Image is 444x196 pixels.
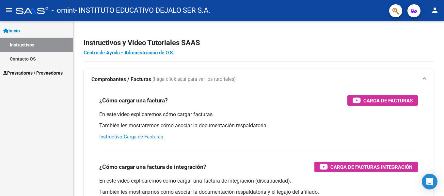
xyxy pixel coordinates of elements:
[75,3,210,18] span: - INSTITUTO EDUCATIVO DEJALO SER S.A.
[84,37,434,49] h2: Instructivos y Video Tutoriales SAAS
[99,162,206,171] h3: ¿Cómo cargar una factura de integración?
[52,3,75,18] span: - omint
[99,111,418,118] p: En este video explicaremos cómo cargar facturas.
[5,6,13,14] mat-icon: menu
[314,162,418,172] button: Carga de Facturas Integración
[152,76,236,83] span: (haga click aquí para ver los tutoriales)
[99,134,163,140] a: Instructivo Carga de Facturas
[347,95,418,106] button: Carga de Facturas
[3,69,63,77] span: Prestadores / Proveedores
[84,69,434,90] mat-expansion-panel-header: Comprobantes / Facturas (haga click aquí para ver los tutoriales)
[99,96,168,105] h3: ¿Cómo cargar una factura?
[422,174,437,189] div: Open Intercom Messenger
[3,27,20,34] span: Inicio
[330,163,413,171] span: Carga de Facturas Integración
[363,97,413,105] span: Carga de Facturas
[99,188,418,196] p: También les mostraremos cómo asociar la documentación respaldatoria y el legajo del afiliado.
[84,50,174,56] a: Centro de Ayuda - Administración de O.S.
[99,177,418,185] p: En este video explicaremos cómo cargar una factura de integración (discapacidad).
[91,76,151,83] strong: Comprobantes / Facturas
[431,6,439,14] mat-icon: person
[99,122,418,129] p: También les mostraremos cómo asociar la documentación respaldatoria.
